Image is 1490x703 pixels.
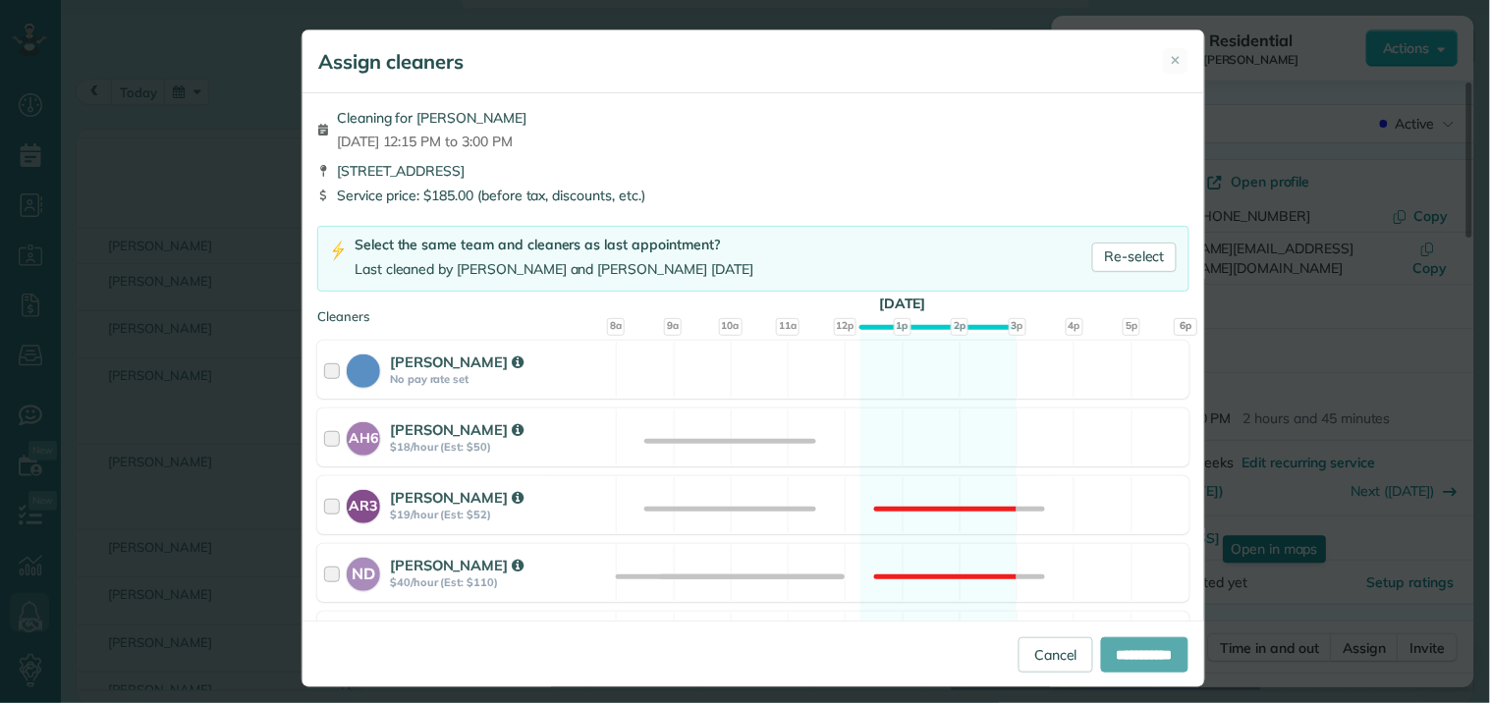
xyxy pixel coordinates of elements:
[347,558,380,585] strong: ND
[1092,243,1177,272] a: Re-select
[390,575,610,589] strong: $40/hour (Est: $110)
[317,186,1189,205] div: Service price: $185.00 (before tax, discounts, etc.)
[1171,51,1182,70] span: ✕
[390,352,524,371] strong: [PERSON_NAME]
[355,259,753,280] div: Last cleaned by [PERSON_NAME] and [PERSON_NAME] [DATE]
[337,132,526,151] span: [DATE] 12:15 PM to 3:00 PM
[390,488,524,507] strong: [PERSON_NAME]
[317,307,1189,313] div: Cleaners
[390,556,524,574] strong: [PERSON_NAME]
[390,440,610,454] strong: $18/hour (Est: $50)
[317,161,1189,181] div: [STREET_ADDRESS]
[347,490,380,516] strong: AR3
[390,508,610,521] strong: $19/hour (Est: $52)
[330,241,347,261] img: lightning-bolt-icon-94e5364df696ac2de96d3a42b8a9ff6ba979493684c50e6bbbcda72601fa0d29.png
[318,48,464,76] h5: Assign cleaners
[390,420,524,439] strong: [PERSON_NAME]
[355,235,753,255] div: Select the same team and cleaners as last appointment?
[347,422,380,449] strong: AH6
[390,372,610,386] strong: No pay rate set
[1019,637,1093,673] a: Cancel
[337,108,526,128] span: Cleaning for [PERSON_NAME]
